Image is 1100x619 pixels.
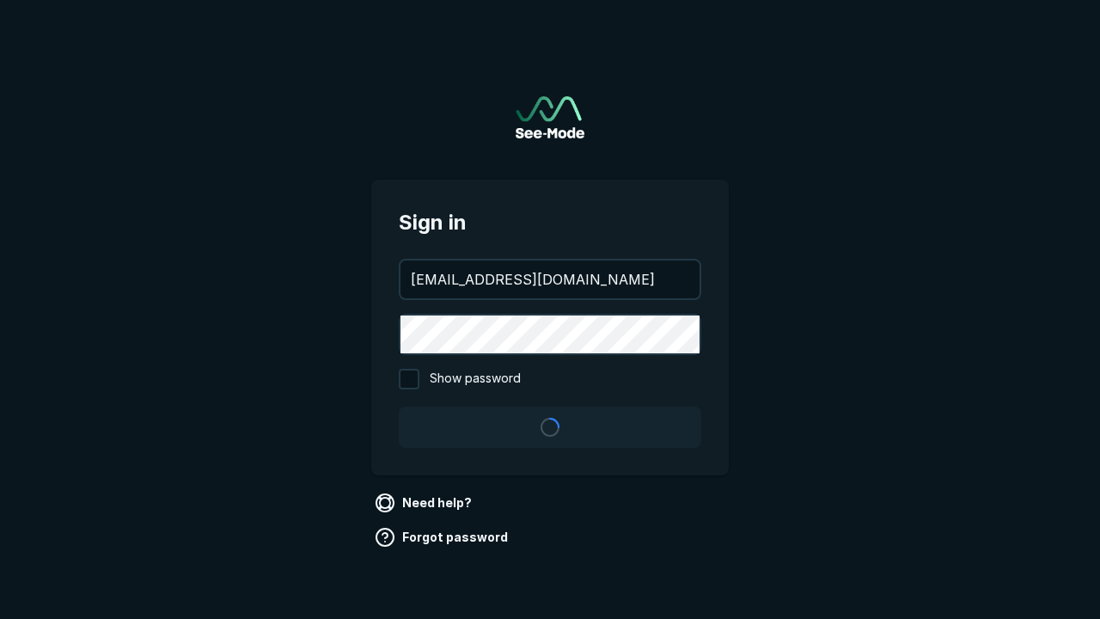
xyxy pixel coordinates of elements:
span: Sign in [399,207,701,238]
span: Show password [430,369,521,389]
input: your@email.com [400,260,700,298]
a: Go to sign in [516,96,584,138]
img: See-Mode Logo [516,96,584,138]
a: Forgot password [371,524,515,551]
a: Need help? [371,489,479,517]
